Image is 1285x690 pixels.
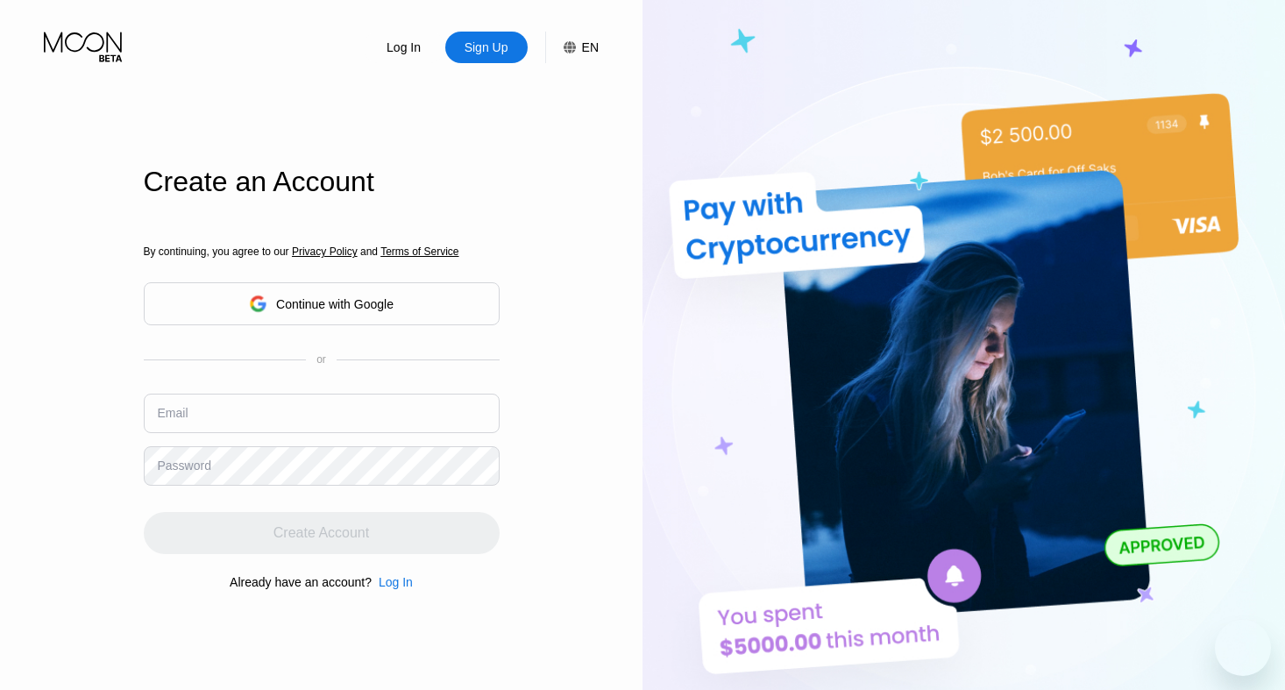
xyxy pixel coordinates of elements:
[292,245,358,258] span: Privacy Policy
[363,32,445,63] div: Log In
[380,245,458,258] span: Terms of Service
[1215,620,1271,676] iframe: Кнопка запуска окна обмена сообщениями
[463,39,510,56] div: Sign Up
[144,245,500,258] div: By continuing, you agree to our
[158,459,211,473] div: Password
[144,166,500,198] div: Create an Account
[545,32,599,63] div: EN
[385,39,422,56] div: Log In
[158,406,188,420] div: Email
[316,353,326,366] div: or
[230,575,372,589] div: Already have an account?
[379,575,413,589] div: Log In
[372,575,413,589] div: Log In
[445,32,528,63] div: Sign Up
[582,40,599,54] div: EN
[276,297,394,311] div: Continue with Google
[358,245,381,258] span: and
[144,282,500,325] div: Continue with Google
